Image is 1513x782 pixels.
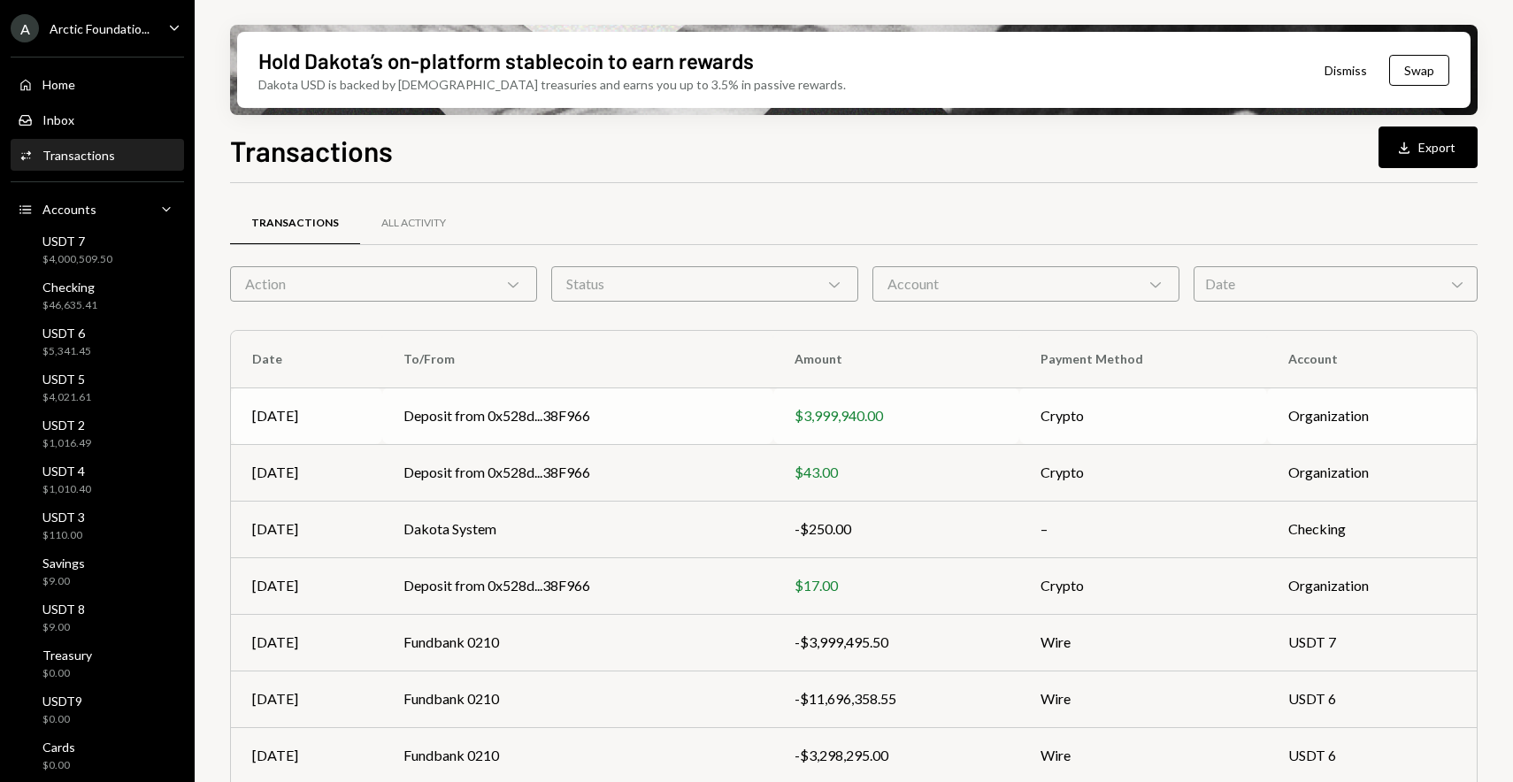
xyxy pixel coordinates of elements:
div: $4,000,509.50 [42,252,112,267]
a: USDT 4$1,010.40 [11,458,184,501]
td: Deposit from 0x528d...38F966 [382,387,773,444]
div: USDT 3 [42,510,85,525]
a: Checking$46,635.41 [11,274,184,317]
div: [DATE] [252,745,361,766]
td: Deposit from 0x528d...38F966 [382,444,773,501]
div: Account [872,266,1179,302]
div: USDT9 [42,694,82,709]
td: Wire [1019,671,1267,727]
td: USDT 6 [1267,671,1477,727]
div: -$11,696,358.55 [795,688,998,709]
button: Dismiss [1302,50,1389,91]
a: Home [11,68,184,100]
div: USDT 8 [42,602,85,617]
div: [DATE] [252,632,361,653]
th: Payment Method [1019,331,1267,387]
td: Organization [1267,387,1477,444]
a: USDT9$0.00 [11,688,184,731]
div: Cards [42,740,75,755]
a: All Activity [360,201,467,246]
div: -$3,999,495.50 [795,632,998,653]
div: Savings [42,556,85,571]
button: Swap [1389,55,1449,86]
th: Amount [773,331,1019,387]
div: Status [551,266,858,302]
div: $1,010.40 [42,482,91,497]
div: $9.00 [42,620,85,635]
div: Inbox [42,112,74,127]
a: Cards$0.00 [11,734,184,777]
div: $3,999,940.00 [795,405,998,426]
div: A [11,14,39,42]
div: $0.00 [42,758,75,773]
div: Action [230,266,537,302]
div: All Activity [381,216,446,231]
a: USDT 2$1,016.49 [11,412,184,455]
div: $110.00 [42,528,85,543]
a: Transactions [11,139,184,171]
div: USDT 6 [42,326,91,341]
div: $17.00 [795,575,998,596]
td: Deposit from 0x528d...38F966 [382,557,773,614]
td: Checking [1267,501,1477,557]
div: $5,341.45 [42,344,91,359]
div: $0.00 [42,712,82,727]
td: Crypto [1019,387,1267,444]
div: Transactions [251,216,339,231]
div: [DATE] [252,518,361,540]
td: Dakota System [382,501,773,557]
div: Home [42,77,75,92]
div: Hold Dakota’s on-platform stablecoin to earn rewards [258,46,754,75]
div: USDT 7 [42,234,112,249]
div: $46,635.41 [42,298,97,313]
td: Fundbank 0210 [382,614,773,671]
td: Wire [1019,614,1267,671]
div: $0.00 [42,666,92,681]
div: [DATE] [252,462,361,483]
th: To/From [382,331,773,387]
div: Transactions [42,148,115,163]
td: – [1019,501,1267,557]
div: USDT 4 [42,464,91,479]
a: USDT 5$4,021.61 [11,366,184,409]
div: Treasury [42,648,92,663]
a: Inbox [11,103,184,135]
div: Accounts [42,202,96,217]
th: Account [1267,331,1477,387]
div: [DATE] [252,575,361,596]
a: Accounts [11,193,184,225]
div: $1,016.49 [42,436,91,451]
th: Date [231,331,382,387]
a: USDT 7$4,000,509.50 [11,228,184,271]
div: USDT 2 [42,418,91,433]
div: Date [1194,266,1478,302]
div: [DATE] [252,405,361,426]
td: Organization [1267,557,1477,614]
div: Arctic Foundatio... [50,21,150,36]
td: Crypto [1019,444,1267,501]
div: Dakota USD is backed by [DEMOGRAPHIC_DATA] treasuries and earns you up to 3.5% in passive rewards. [258,75,846,94]
div: USDT 5 [42,372,91,387]
td: Organization [1267,444,1477,501]
div: $9.00 [42,574,85,589]
div: [DATE] [252,688,361,709]
div: -$250.00 [795,518,998,540]
a: Treasury$0.00 [11,642,184,685]
a: USDT 3$110.00 [11,504,184,547]
div: $43.00 [795,462,998,483]
h1: Transactions [230,133,393,168]
td: USDT 7 [1267,614,1477,671]
a: USDT 6$5,341.45 [11,320,184,363]
div: Checking [42,280,97,295]
a: Savings$9.00 [11,550,184,593]
div: $4,021.61 [42,390,91,405]
div: -$3,298,295.00 [795,745,998,766]
td: Fundbank 0210 [382,671,773,727]
a: Transactions [230,201,360,246]
td: Crypto [1019,557,1267,614]
a: USDT 8$9.00 [11,596,184,639]
button: Export [1379,126,1478,168]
